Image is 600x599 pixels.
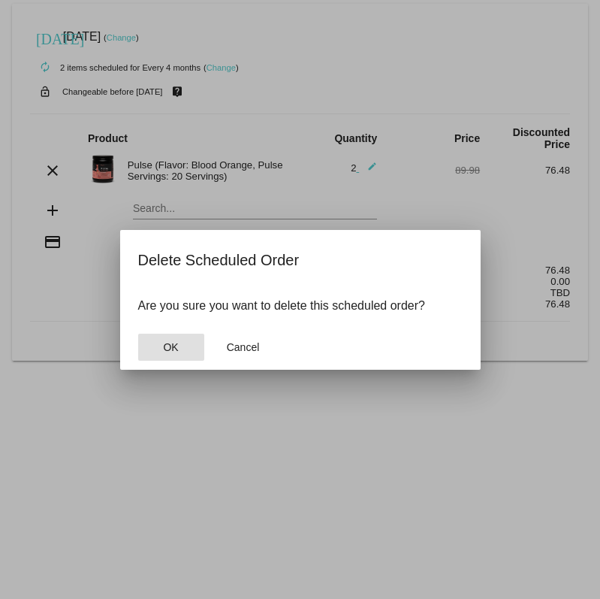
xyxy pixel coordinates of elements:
span: OK [163,341,178,353]
button: Close dialog [210,334,276,361]
p: Are you sure you want to delete this scheduled order? [138,299,463,313]
h2: Delete Scheduled Order [138,248,463,272]
span: Cancel [227,341,260,353]
button: Close dialog [138,334,204,361]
